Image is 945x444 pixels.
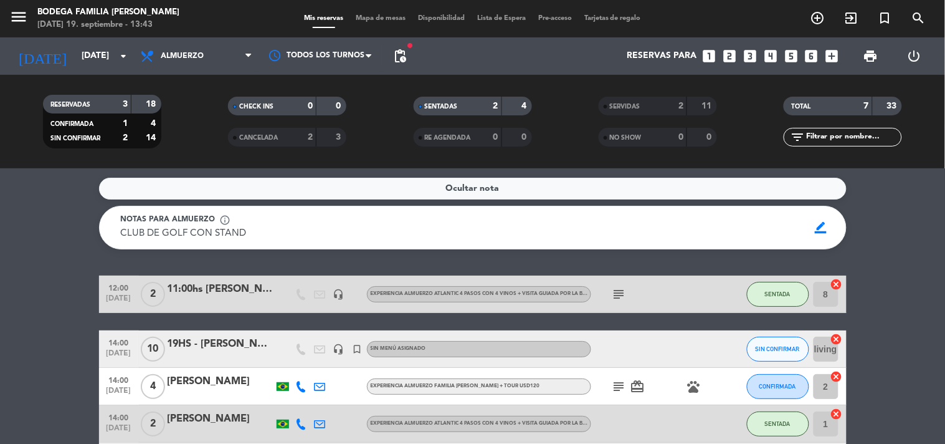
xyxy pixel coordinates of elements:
[298,15,349,22] span: Mis reservas
[333,289,344,300] i: headset_mic
[893,37,936,75] div: LOG OUT
[678,102,683,110] strong: 2
[103,294,135,309] span: [DATE]
[706,133,714,142] strong: 0
[911,11,926,26] i: search
[9,42,75,70] i: [DATE]
[747,412,809,437] button: SENTADA
[371,421,621,426] span: Experiencia almuerzo Atlantic 4 pasos con 4 vinos + visita guiada por la bodega USD 80
[103,335,135,349] span: 14:00
[123,119,128,128] strong: 1
[805,130,901,144] input: Filtrar por nombre...
[425,104,458,110] span: SENTADAS
[864,102,869,110] strong: 7
[863,49,878,64] span: print
[371,291,642,296] span: Experiencia almuerzo Atlantic 4 pasos con 4 vinos + visita guiada por la bodega USD 80
[220,215,231,226] span: info_outline
[146,100,158,109] strong: 18
[830,370,843,383] i: cancel
[612,287,627,302] i: subject
[610,104,640,110] span: SERVIDAS
[37,19,179,31] div: [DATE] 19. septiembre - 13:43
[161,52,204,60] span: Almuerzo
[791,104,810,110] span: TOTAL
[446,181,500,196] span: Ocultar nota
[333,344,344,355] i: headset_mic
[239,104,273,110] span: CHECK INS
[810,11,825,26] i: add_circle_outline
[141,337,165,362] span: 10
[103,424,135,438] span: [DATE]
[824,48,840,64] i: add_box
[747,374,809,399] button: CONFIRMADA
[168,411,273,427] div: [PERSON_NAME]
[701,48,717,64] i: looks_one
[742,48,758,64] i: looks_3
[123,133,128,142] strong: 2
[168,336,273,352] div: 19HS - [PERSON_NAME] - [GEOGRAPHIC_DATA]
[493,133,498,142] strong: 0
[141,282,165,307] span: 2
[804,48,820,64] i: looks_6
[37,6,179,19] div: Bodega Familia [PERSON_NAME]
[141,374,165,399] span: 4
[610,135,642,141] span: NO SHOW
[9,7,28,26] i: menu
[9,7,28,31] button: menu
[765,291,791,297] span: SENTADA
[168,374,273,390] div: [PERSON_NAME]
[630,379,645,394] i: card_giftcard
[686,379,701,394] i: pets
[844,11,859,26] i: exit_to_app
[756,345,800,352] span: SIN CONFIRMAR
[721,48,738,64] i: looks_two
[521,133,529,142] strong: 0
[349,15,412,22] span: Mapa de mesas
[521,102,529,110] strong: 4
[678,133,683,142] strong: 0
[121,229,247,238] span: CLUB DE GOLF CON STAND
[830,408,843,420] i: cancel
[103,372,135,387] span: 14:00
[308,133,313,142] strong: 2
[103,280,135,294] span: 12:00
[123,100,128,109] strong: 3
[701,102,714,110] strong: 11
[471,15,532,22] span: Lista de Espera
[612,379,627,394] i: subject
[146,133,158,142] strong: 14
[239,135,278,141] span: CANCELADA
[532,15,578,22] span: Pre-acceso
[887,102,900,110] strong: 33
[878,11,893,26] i: turned_in_not
[493,102,498,110] strong: 2
[406,42,414,49] span: fiber_manual_record
[50,135,100,142] span: SIN CONFIRMAR
[103,410,135,424] span: 14:00
[336,133,344,142] strong: 3
[103,387,135,401] span: [DATE]
[747,282,809,307] button: SENTADA
[103,349,135,364] span: [DATE]
[762,48,779,64] i: looks_4
[830,333,843,345] i: cancel
[765,420,791,427] span: SENTADA
[168,281,273,297] div: 11:00hs [PERSON_NAME] somme de interfood -
[783,48,799,64] i: looks_5
[371,384,540,388] span: EXPERIENCIA ALMUERZO FAMILIA [PERSON_NAME] + TOUR USD120
[830,278,843,291] i: cancel
[412,15,471,22] span: Disponibilidad
[809,216,833,239] span: border_color
[141,412,165,437] span: 2
[790,130,805,145] i: filter_list
[50,102,90,108] span: RESERVADAS
[151,119,158,128] strong: 4
[392,49,407,64] span: pending_actions
[308,102,313,110] strong: 0
[578,15,647,22] span: Tarjetas de regalo
[50,121,93,127] span: CONFIRMADA
[425,135,471,141] span: RE AGENDADA
[747,337,809,362] button: SIN CONFIRMAR
[906,49,921,64] i: power_settings_new
[336,102,344,110] strong: 0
